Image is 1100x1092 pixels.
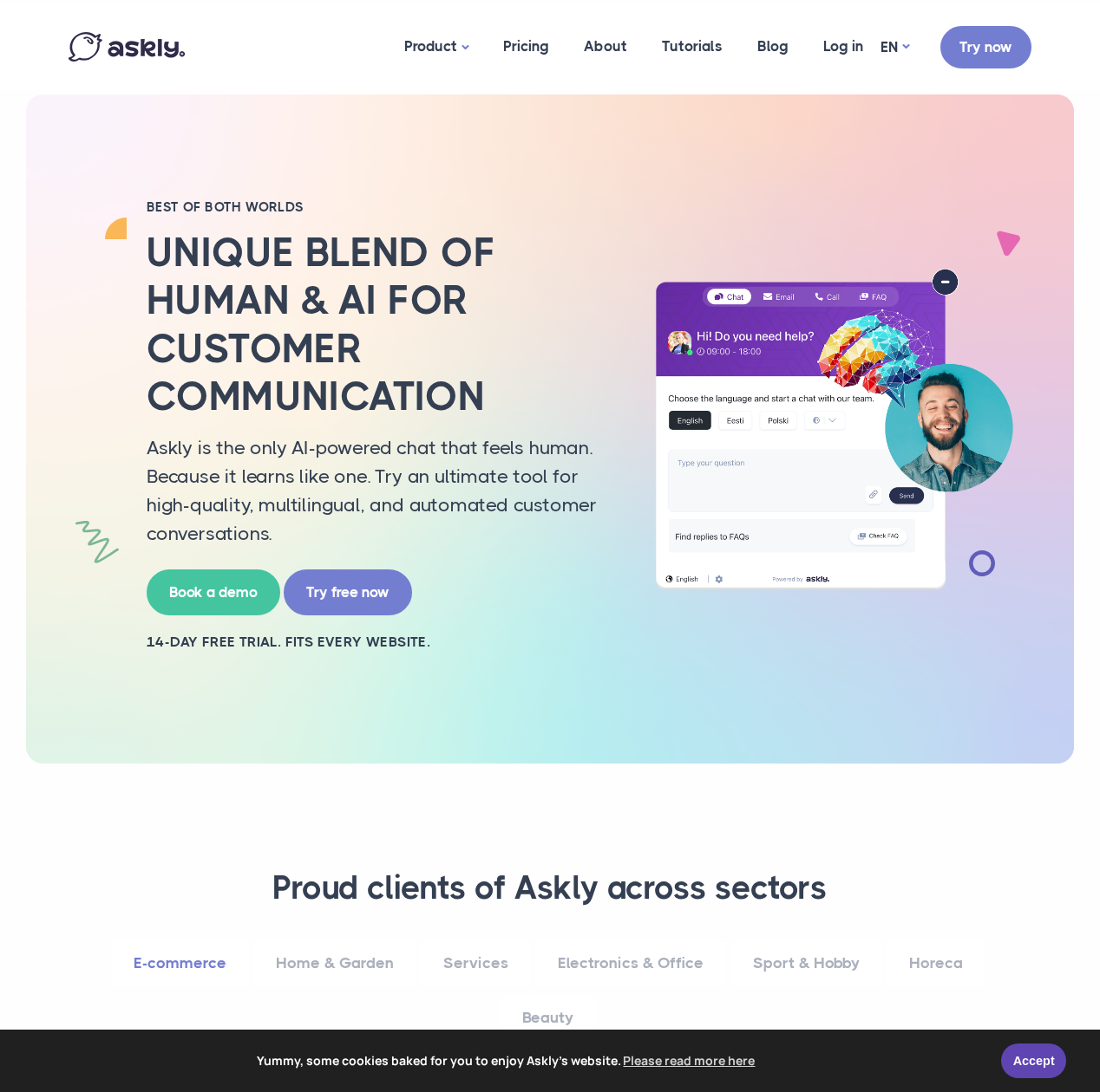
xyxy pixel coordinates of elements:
[887,939,985,987] a: Horeca
[1001,1043,1066,1078] a: Accept
[730,939,882,987] a: Sport & Hobby
[940,26,1031,68] a: Try now
[147,633,615,652] h2: 14-day free trial. Fits every website.
[740,4,806,88] a: Blog
[387,4,486,90] a: Product
[535,939,726,987] a: Electronics & Office
[25,1048,989,1074] span: Yummy, some cookies baked for you to enjoy Askly's website.
[486,4,566,88] a: Pricing
[147,569,280,615] a: Book a demo
[69,32,185,62] img: Askly
[253,939,416,987] a: Home & Garden
[806,4,881,88] a: Log in
[621,1048,758,1074] a: learn more about cookies
[421,939,531,987] a: Services
[500,994,596,1042] a: Beauty
[111,939,249,987] a: E-commerce
[881,35,909,60] a: EN
[566,4,645,88] a: About
[284,569,412,615] a: Try free now
[90,868,1010,909] h3: Proud clients of Askly across sectors
[641,269,1027,588] img: AI multilingual chat
[645,4,740,88] a: Tutorials
[147,433,615,548] p: Askly is the only AI-powered chat that feels human. Because it learns like one. Try an ultimate t...
[147,198,615,216] h2: BEST OF BOTH WORLDS
[147,229,615,420] h2: Unique blend of human & AI for customer communication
